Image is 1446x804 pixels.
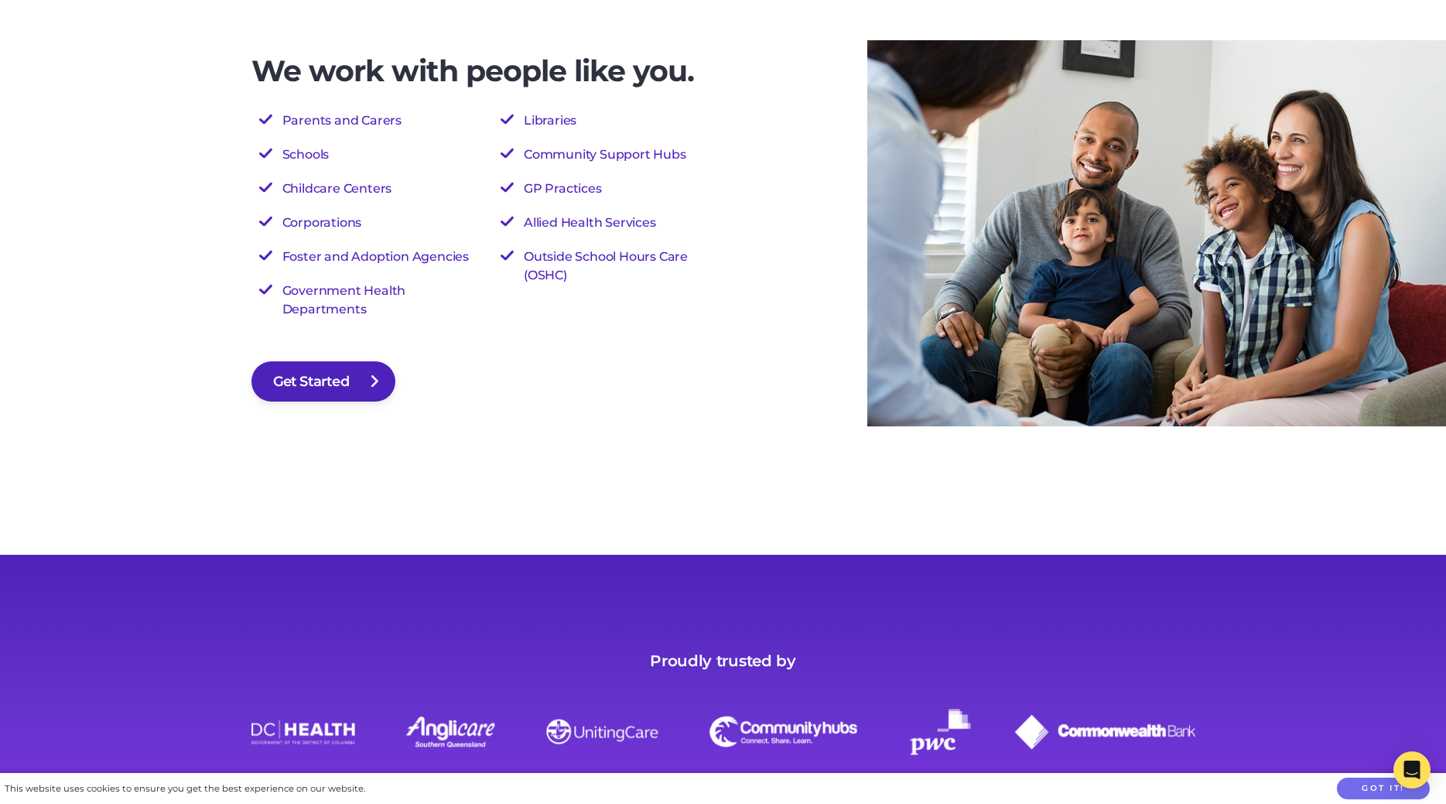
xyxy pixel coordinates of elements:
[501,180,716,198] li: GP Practices
[259,214,474,232] li: Corporations
[5,781,365,797] div: This website uses cookies to ensure you get the best experience on our website.
[867,40,1446,426] img: bg-work-with.fd465a0.jpg
[501,145,716,164] li: Community Support Hubs
[501,248,716,285] li: Outside School Hours Care (OSHC)
[259,248,474,266] li: Foster and Adoption Agencies
[650,652,796,670] h3: Proudly trusted by
[259,180,474,198] li: Childcare Centers
[251,361,395,402] a: Get Started
[259,111,474,130] li: Parents and Carers
[251,53,723,89] h2: We work with people like you.
[501,111,716,130] li: Libraries
[1337,778,1430,800] button: Got it!
[259,282,474,319] li: Government Health Departments
[501,214,716,232] li: Allied Health Services
[1393,751,1431,789] div: Open Intercom Messenger
[259,145,474,164] li: Schools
